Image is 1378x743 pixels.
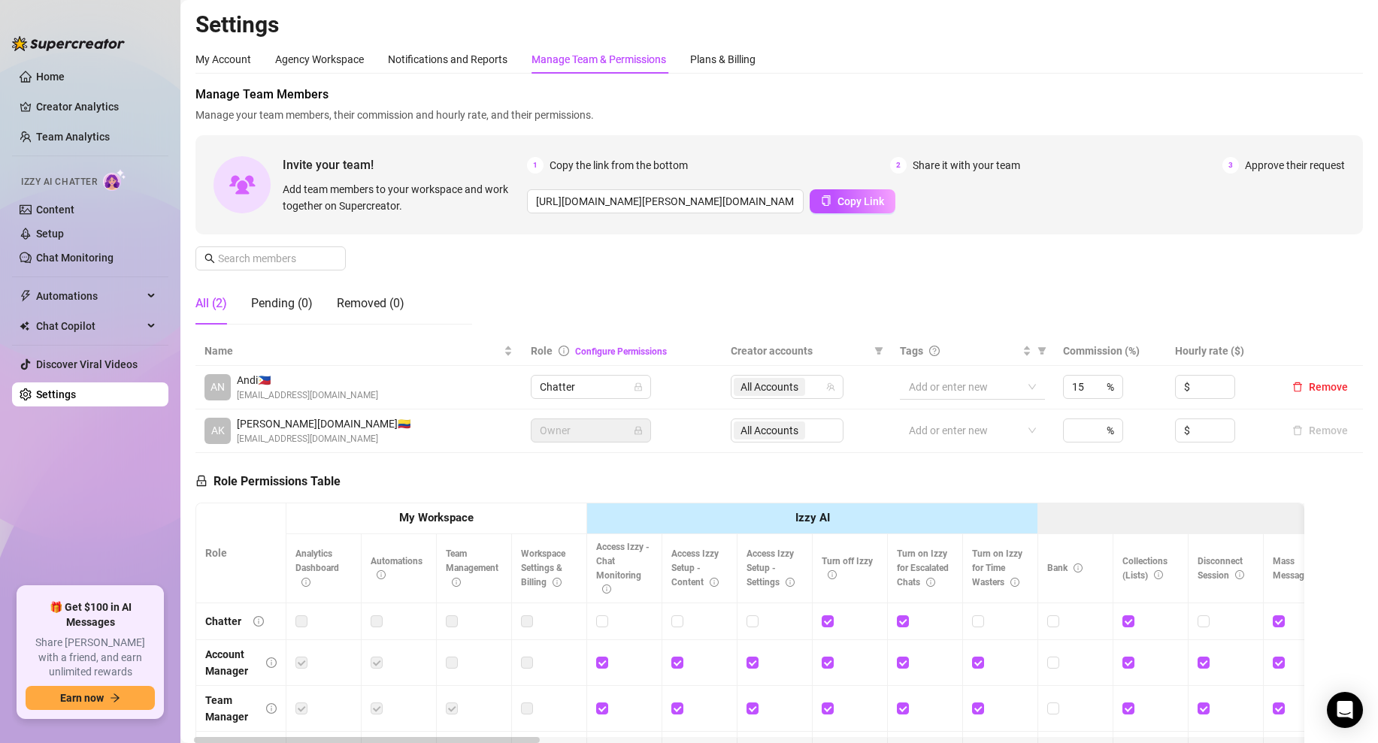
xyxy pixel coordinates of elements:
span: All Accounts [734,378,805,396]
strong: Izzy AI [795,511,830,524]
div: Team Manager [205,692,254,725]
span: Turn on Izzy for Time Wasters [972,548,1022,587]
button: Remove [1286,378,1354,396]
a: Home [36,71,65,83]
span: Workspace Settings & Billing [521,548,565,587]
span: Invite your team! [283,156,527,174]
a: Content [36,204,74,216]
span: delete [1292,382,1303,392]
span: Approve their request [1245,157,1345,174]
span: Chatter [540,376,642,398]
span: All Accounts [740,379,798,395]
span: question-circle [929,346,940,356]
button: Earn nowarrow-right [26,686,155,710]
div: Agency Workspace [275,51,364,68]
span: Turn off Izzy [822,556,873,581]
span: Owner [540,419,642,442]
span: Mass Message [1273,556,1324,581]
span: Turn on Izzy for Escalated Chats [897,548,949,587]
span: filter [1037,346,1046,355]
span: Collections (Lists) [1122,556,1168,581]
a: Creator Analytics [36,95,156,119]
span: Name [204,343,501,359]
span: Earn now [60,692,104,704]
div: Account Manager [205,646,254,679]
a: Team Analytics [36,131,110,143]
span: info-circle [1235,570,1244,579]
span: info-circle [1010,578,1019,587]
span: [EMAIL_ADDRESS][DOMAIN_NAME] [237,432,410,446]
span: lock [634,426,643,435]
span: 3 [1222,157,1239,174]
button: Remove [1286,421,1354,439]
span: info-circle [602,584,611,593]
a: Configure Permissions [575,346,667,357]
span: Access Izzy Setup - Settings [747,548,795,587]
span: search [204,253,215,264]
span: copy [821,195,831,206]
span: Share [PERSON_NAME] with a friend, and earn unlimited rewards [26,636,155,680]
span: info-circle [301,578,310,587]
span: Automations [36,284,143,308]
span: info-circle [710,578,719,587]
th: Name [195,337,522,366]
span: 1 [527,157,544,174]
span: Copy Link [837,195,884,207]
div: Removed (0) [337,294,404,313]
span: Andi 🇵🇭 [237,372,378,388]
span: Disconnect Session [1198,556,1244,581]
div: Manage Team & Permissions [532,51,666,68]
span: info-circle [266,657,277,668]
div: My Account [195,51,251,68]
span: arrow-right [110,693,120,703]
a: Setup [36,228,64,240]
span: Share it with your team [913,157,1020,174]
span: info-circle [266,703,277,714]
span: 2 [890,157,907,174]
img: Chat Copilot [20,321,29,331]
span: [PERSON_NAME][DOMAIN_NAME] 🇨🇴 [237,415,410,432]
span: Remove [1309,381,1348,393]
span: Access Izzy Setup - Content [671,548,719,587]
span: team [826,382,835,391]
button: Copy Link [810,189,895,213]
span: Copy the link from the bottom [550,157,688,174]
th: Role [196,503,286,603]
input: Search members [218,250,325,267]
span: Manage Team Members [195,86,1363,104]
div: Chatter [205,613,241,630]
span: info-circle [828,570,837,579]
strong: My Workspace [399,511,474,524]
span: filter [1034,340,1049,362]
a: Discover Viral Videos [36,358,138,370]
div: Pending (0) [251,294,313,313]
div: All (2) [195,294,227,313]
span: info-circle [377,570,386,579]
span: Automations [371,556,422,581]
h2: Settings [195,11,1363,39]
img: AI Chatter [103,169,126,191]
span: info-circle [253,616,264,627]
span: Bank [1047,563,1083,573]
span: 🎁 Get $100 in AI Messages [26,600,155,630]
div: Notifications and Reports [388,51,507,68]
span: Team Management [446,548,498,587]
span: Chat Copilot [36,314,143,338]
span: Tags [900,343,923,359]
span: Izzy AI Chatter [21,175,97,189]
span: Creator accounts [731,343,868,359]
span: [EMAIL_ADDRESS][DOMAIN_NAME] [237,388,378,403]
span: AK [211,422,225,439]
span: info-circle [786,578,795,587]
span: AN [210,379,225,395]
span: lock [195,475,207,487]
img: logo-BBDzfeDw.svg [12,36,125,51]
span: Access Izzy - Chat Monitoring [596,542,650,595]
a: Settings [36,388,76,400]
span: Add team members to your workspace and work together on Supercreator. [283,181,521,214]
span: info-circle [559,346,569,356]
span: lock [634,382,643,391]
th: Commission (%) [1054,337,1165,366]
div: Open Intercom Messenger [1327,692,1363,728]
span: info-circle [1074,563,1083,572]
